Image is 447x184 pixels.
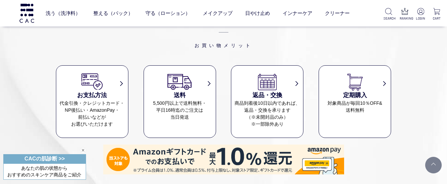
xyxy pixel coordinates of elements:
p: CART [431,16,442,21]
a: LOGIN [416,8,426,21]
img: 01_Amazon_Pay_BBP_728x90.png [103,145,344,174]
h3: 返品・交換 [231,91,303,100]
p: SEARCH [383,16,394,21]
p: LOGIN [416,16,426,21]
a: RANKING [400,8,410,21]
a: インナーケア [283,4,312,22]
a: 整える（パック） [93,4,133,22]
a: 洗う（洗浄料） [46,4,80,22]
h3: お支払方法 [56,91,128,100]
a: SEARCH [383,8,394,21]
h3: 送料 [144,91,216,100]
dd: 5,500円以上で送料無料・ 平日16時迄のご注文は 当日発送 [144,100,216,121]
p: RANKING [400,16,410,21]
a: 日やけ止め [245,4,270,22]
a: 返品・交換 商品到着後10日以内であれば、返品・交換を承ります（※未開封品のみ）※一部除外あり [231,72,303,127]
dd: 対象商品が毎回10％OFF& 送料無料 [319,100,391,114]
a: メイクアップ [203,4,233,22]
img: logo [19,4,35,23]
dd: 商品到着後10日以内であれば、 返品・交換を承ります （※未開封品のみ） ※一部除外あり [231,100,303,128]
a: CART [431,8,442,21]
a: 定期購入 対象商品が毎回10％OFF&送料無料 [319,72,391,113]
a: 守る（ローション） [146,4,190,22]
a: クリーナー [325,4,350,22]
a: お支払方法 代金引換・クレジットカード・NP後払い・AmazonPay・前払いなどがお選びいただけます [56,72,128,127]
dd: 代金引換・クレジットカード・ NP後払い・AmazonPay・ 前払いなどが お選びいただけます [56,100,128,128]
h3: 定期購入 [319,91,391,100]
a: 送料 5,500円以上で送料無料・平日16時迄のご注文は当日発送 [144,72,216,120]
